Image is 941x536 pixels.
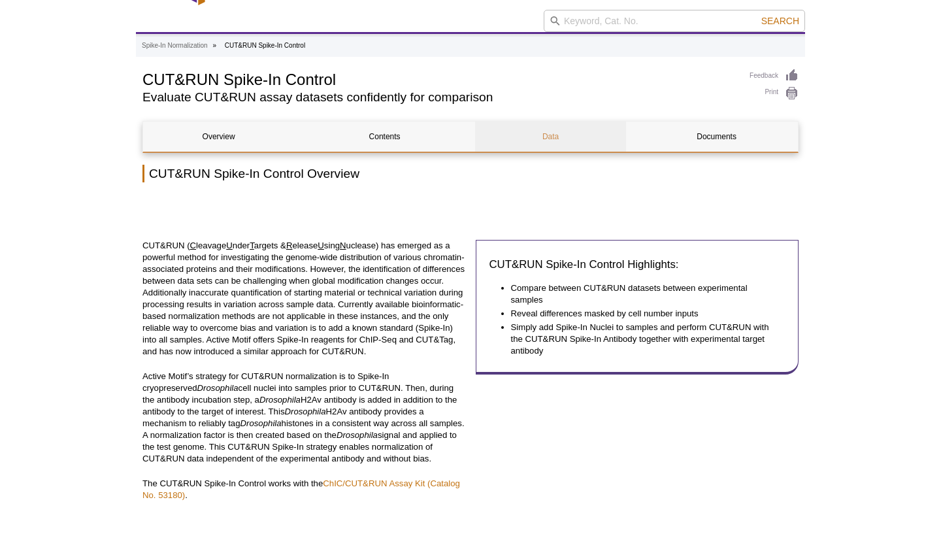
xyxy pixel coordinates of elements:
button: Search [757,15,803,27]
em: Drosophila [284,407,325,416]
p: Active Motif’s strategy for CUT&RUN normalization is to Spike-In cryopreserved cell nuclei into s... [142,371,466,465]
a: Contents [309,122,460,152]
a: Print [750,86,799,101]
p: The CUT&RUN Spike-In Control works with the . [142,478,466,501]
u: T [250,241,254,250]
u: N [340,241,346,250]
u: C [190,241,197,250]
a: Feedback [750,69,799,83]
h2: CUT&RUN Spike-In Control Overview [142,165,799,182]
em: Drosophila [337,430,378,440]
li: Compare between CUT&RUN datasets between experimental samples [511,282,772,306]
u: U [226,241,233,250]
em: Drosophila [259,395,301,405]
a: ChIC/CUT&RUN Assay Kit (Catalog No. 53180) [142,478,460,500]
em: Drosophila [240,418,282,428]
u: U [318,241,324,250]
h2: Evaluate CUT&RUN assay datasets confidently for comparison [142,92,736,103]
li: Simply add Spike-In Nuclei to samples and perform CUT&RUN with the CUT&RUN Spike-In Antibody toge... [511,322,772,357]
p: CUT&RUN ( leavage nder argets & elease sing uclease) has emerged as a powerful method for investi... [142,240,466,358]
a: Spike-In Normalization [142,40,208,52]
li: » [212,42,216,49]
a: Documents [641,122,792,152]
a: Overview [143,122,294,152]
span: Search [761,16,799,26]
u: R [286,241,293,250]
em: Drosophila [197,383,239,393]
li: Reveal differences masked by cell number inputs [511,308,772,320]
li: CUT&RUN Spike-In Control [225,42,305,49]
h1: CUT&RUN Spike-In Control [142,69,736,88]
h3: CUT&RUN Spike-In Control Highlights: [489,257,785,273]
input: Keyword, Cat. No. [544,10,805,32]
a: Data [475,122,626,152]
